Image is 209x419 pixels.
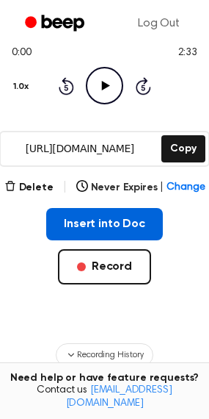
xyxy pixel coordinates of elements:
[9,384,200,410] span: Contact us
[123,6,194,41] a: Log Out
[62,179,67,196] span: |
[56,343,153,367] button: Recording History
[12,46,31,61] span: 0:00
[160,180,164,196] span: |
[46,208,163,240] button: Insert into Doc
[15,10,98,38] a: Beep
[58,249,151,284] button: Record
[77,348,143,362] span: Recording History
[12,74,34,99] button: 1.0x
[166,180,205,196] span: Change
[76,180,205,196] button: Never Expires|Change
[66,385,172,409] a: [EMAIL_ADDRESS][DOMAIN_NAME]
[4,180,54,196] button: Delete
[178,46,197,61] span: 2:33
[161,135,205,162] button: Copy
